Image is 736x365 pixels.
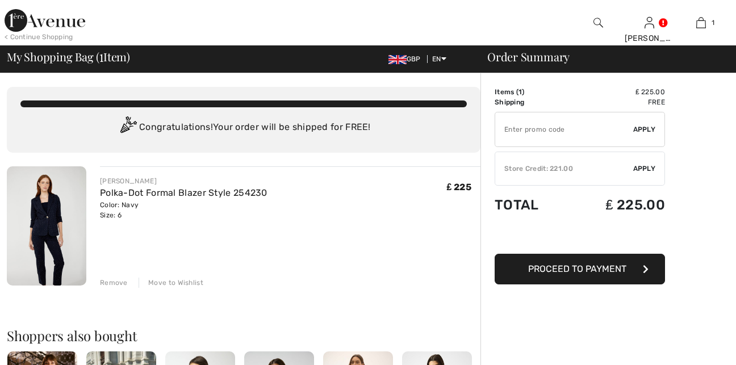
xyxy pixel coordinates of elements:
span: ₤ 225 [447,182,471,192]
td: Total [495,186,567,224]
input: Promo code [495,112,633,146]
img: My Info [645,16,654,30]
td: Shipping [495,97,567,107]
div: Color: Navy Size: 6 [100,200,267,220]
a: Polka-Dot Formal Blazer Style 254230 [100,187,267,198]
span: Proceed to Payment [528,263,626,274]
span: EN [432,55,446,63]
button: Proceed to Payment [495,254,665,284]
span: Apply [633,163,656,174]
img: UK Pound [388,55,407,64]
span: GBP [388,55,425,63]
a: 1 [676,16,726,30]
img: Polka-Dot Formal Blazer Style 254230 [7,166,86,286]
div: Move to Wishlist [139,278,203,288]
div: Congratulations! Your order will be shipped for FREE! [20,116,467,139]
span: 1 [712,18,714,28]
iframe: PayPal [495,224,665,250]
img: My Bag [696,16,706,30]
img: Congratulation2.svg [116,116,139,139]
div: [PERSON_NAME] [625,32,675,44]
span: 1 [518,88,522,96]
a: Sign In [645,17,654,28]
td: ₤ 225.00 [567,186,665,224]
div: [PERSON_NAME] [100,176,267,186]
img: search the website [593,16,603,30]
div: < Continue Shopping [5,32,73,42]
td: Free [567,97,665,107]
div: Store Credit: 221.00 [495,163,633,174]
td: ₤ 225.00 [567,87,665,97]
span: Apply [633,124,656,135]
td: Items ( ) [495,87,567,97]
h2: Shoppers also bought [7,329,480,342]
span: 1 [99,48,103,63]
div: Order Summary [474,51,729,62]
span: My Shopping Bag ( Item) [7,51,130,62]
div: Remove [100,278,128,288]
img: 1ère Avenue [5,9,85,32]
